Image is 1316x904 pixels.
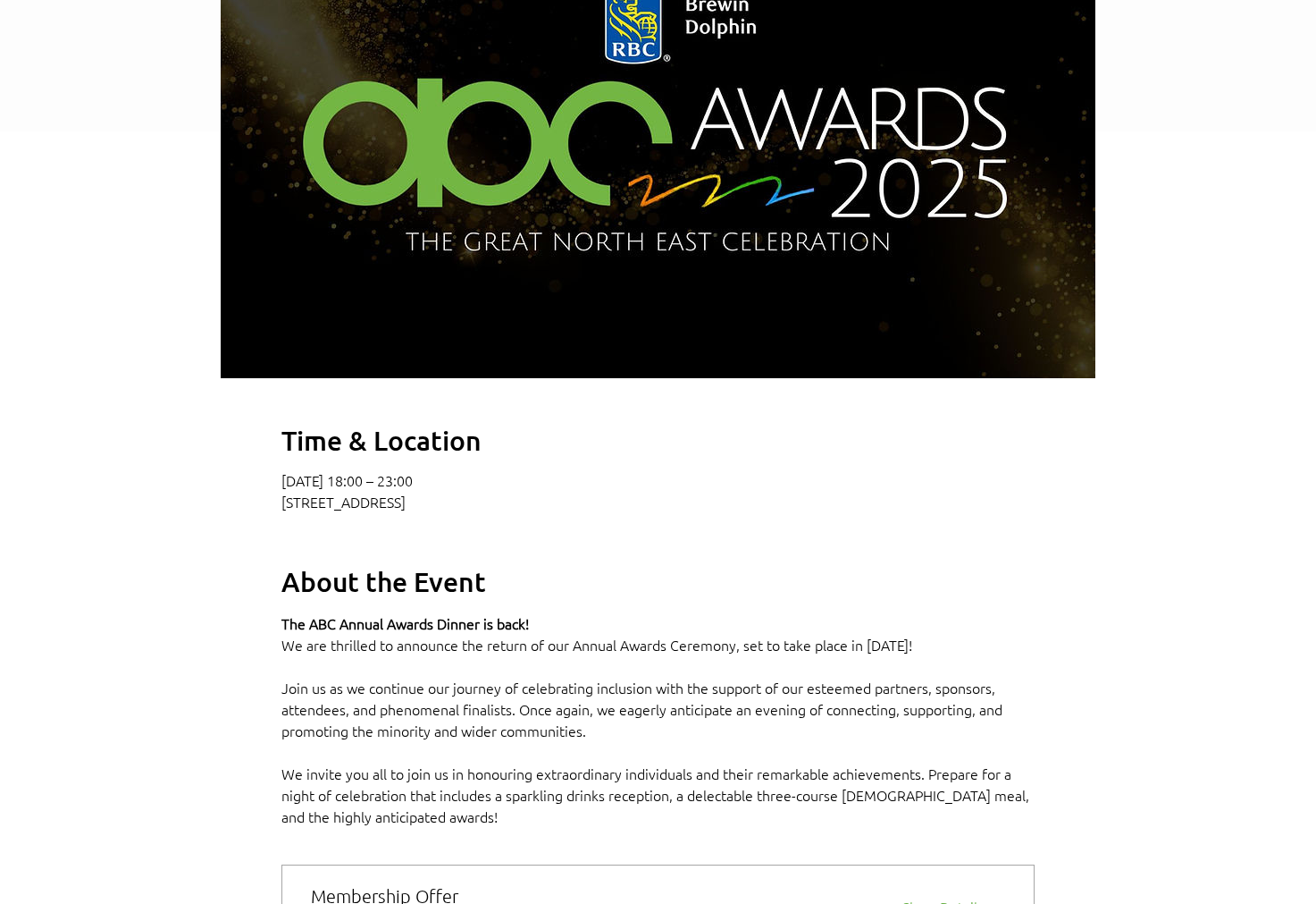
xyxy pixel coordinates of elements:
span: We are thrilled to announce the return of our Annual Awards Ceremony, set to take place in [DATE]! [281,635,912,655]
p: [DATE] 18:00 – 23:00 [281,471,1035,489]
span: Join us as we continue our journey of celebrating inclusion with the support of our esteemed part... [281,678,1006,740]
span: The ABC Annual Awards Dinner is back! [281,613,529,633]
h2: Time & Location [281,423,1035,458]
h2: About the Event [281,564,1035,599]
span: We invite you all to join us in honouring extraordinary individuals and their remarkable achievem... [281,764,1033,826]
p: [STREET_ADDRESS] [281,493,1035,511]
